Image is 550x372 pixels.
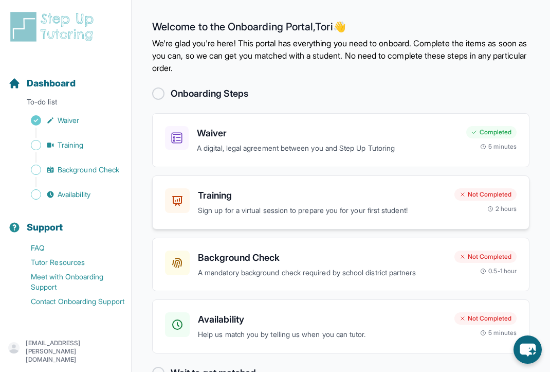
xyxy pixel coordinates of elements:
div: Not Completed [454,312,517,325]
span: Dashboard [27,76,76,91]
span: Support [27,220,63,235]
a: Contact Onboarding Support [8,294,131,309]
div: 5 minutes [480,329,517,337]
h3: Background Check [198,251,446,265]
span: Training [58,140,84,150]
h3: Training [198,188,446,203]
button: Support [4,204,127,239]
div: 2 hours [487,205,517,213]
a: TrainingSign up for a virtual session to prepare you for your first student!Not Completed2 hours [152,175,529,229]
a: Training [8,138,131,152]
div: Completed [466,126,517,138]
a: Background CheckA mandatory background check required by school district partnersNot Completed0.5... [152,238,529,292]
p: A mandatory background check required by school district partners [198,267,446,279]
button: chat-button [514,335,542,364]
a: Meet with Onboarding Support [8,270,131,294]
a: Availability [8,187,131,202]
a: WaiverA digital, legal agreement between you and Step Up TutoringCompleted5 minutes [152,113,529,167]
a: Tutor Resources [8,255,131,270]
button: Dashboard [4,60,127,95]
p: Sign up for a virtual session to prepare you for your first student! [198,205,446,217]
a: FAQ [8,241,131,255]
a: Waiver [8,113,131,128]
span: Waiver [58,115,79,126]
h3: Availability [198,312,446,327]
a: Background Check [8,163,131,177]
p: A digital, legal agreement between you and Step Up Tutoring [197,143,458,154]
div: Not Completed [454,188,517,201]
img: logo [8,10,100,43]
a: Dashboard [8,76,76,91]
p: [EMAIL_ADDRESS][PERSON_NAME][DOMAIN_NAME] [26,339,123,364]
p: We're glad you're here! This portal has everything you need to onboard. Complete the items as soo... [152,37,529,74]
span: Background Check [58,165,119,175]
p: To-do list [4,97,127,111]
button: [EMAIL_ADDRESS][PERSON_NAME][DOMAIN_NAME] [8,339,123,364]
h2: Onboarding Steps [171,86,248,101]
p: Help us match you by telling us when you can tutor. [198,329,446,341]
h3: Waiver [197,126,458,140]
div: 5 minutes [480,143,517,151]
a: AvailabilityHelp us match you by telling us when you can tutor.Not Completed5 minutes [152,299,529,353]
h2: Welcome to the Onboarding Portal, Tori 👋 [152,21,529,37]
span: Availability [58,189,90,200]
div: Not Completed [454,251,517,263]
div: 0.5-1 hour [480,267,517,275]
